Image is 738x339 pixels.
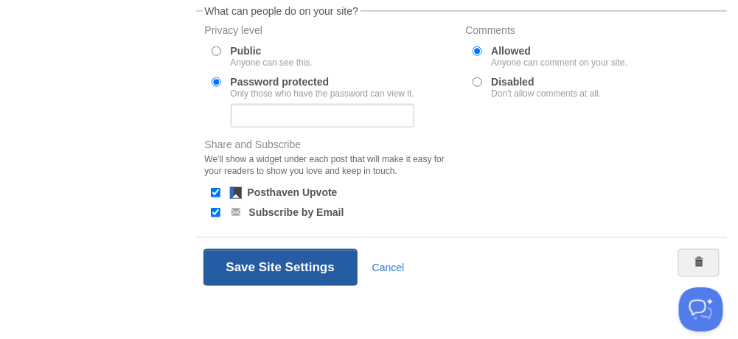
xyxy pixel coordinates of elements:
div: Only those who have the password can view it. [231,89,414,98]
a: Cancel [372,262,405,273]
button: Save Site Settings [203,249,358,286]
label: Disabled [492,77,602,98]
label: Share and Subscribe [205,139,457,181]
iframe: Help Scout Beacon - Open [679,287,723,332]
label: Comments [466,25,718,39]
div: We'll show a widget under each post that will make it easy for your readers to show you love and ... [205,153,457,177]
label: Allowed [492,46,628,67]
div: Don't allow comments at all. [492,89,602,98]
label: Subscribe by Email [249,207,344,217]
div: Anyone can comment on your site. [492,58,628,67]
label: Password protected [231,77,414,98]
label: Posthaven Upvote [248,187,338,198]
label: Privacy level [205,25,457,39]
div: Anyone can see this. [231,58,313,67]
legend: What can people do on your site? [203,6,361,16]
label: Public [231,46,313,67]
